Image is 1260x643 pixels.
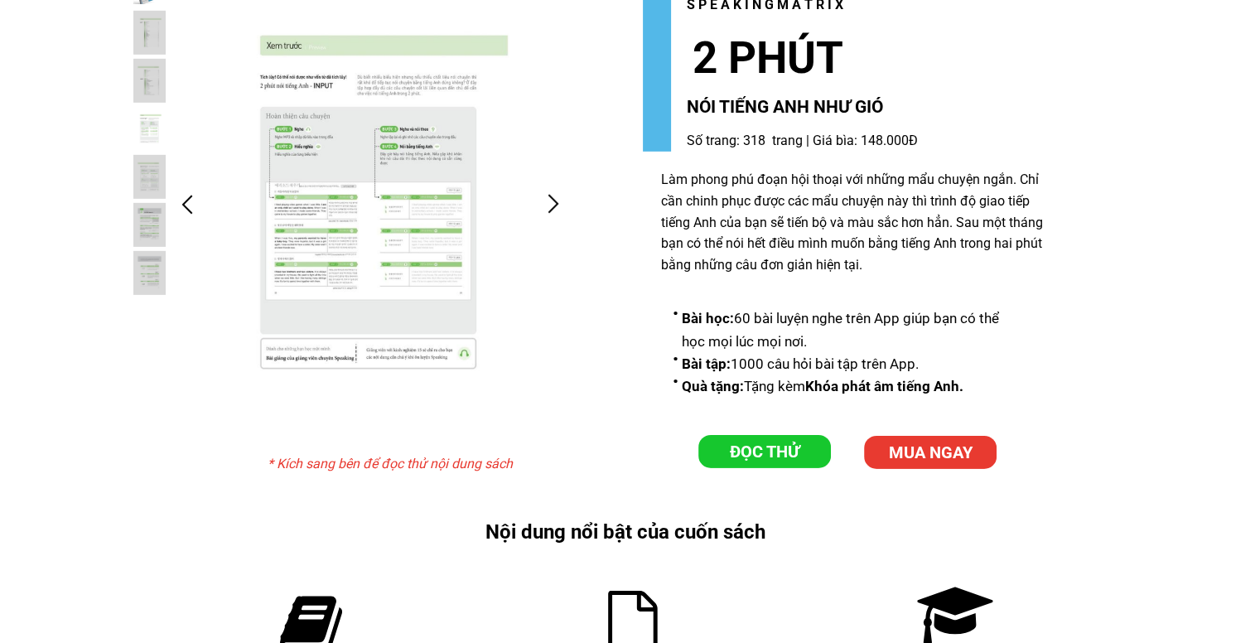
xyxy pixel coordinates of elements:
[682,378,744,394] span: Quà tặng:
[682,310,734,326] span: Bài học:
[687,94,1183,122] h3: NÓI TIẾNG ANH NHƯ GIÓ
[805,378,963,394] span: Khóa phát âm tiếng Anh.
[698,435,831,468] a: ĐỌC THỬ
[687,130,934,152] h3: Số trang: 318 trang | Giá bìa: 148.000Đ
[693,23,981,94] h3: 2 PHÚT
[673,307,1023,352] li: 60 bài luyện nghe trên App giúp bạn có thể học mọi lúc mọi nơi.
[673,353,1023,375] li: 1000 câu hỏi bài tập trên App.
[485,516,773,548] h3: Nội dung nổi bật của cuốn sách
[860,435,1001,471] p: MUA NGAY
[673,375,1023,398] li: Tặng kèm
[268,453,524,475] h3: * Kích sang bên để đọc thử nội dung sách
[661,169,1051,275] div: Làm phong phú đoạn hội thoại với những mẩu chuyện ngắn. Chỉ cần chinh phục được các mẩu chuyện nà...
[682,355,731,372] span: Bài tập:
